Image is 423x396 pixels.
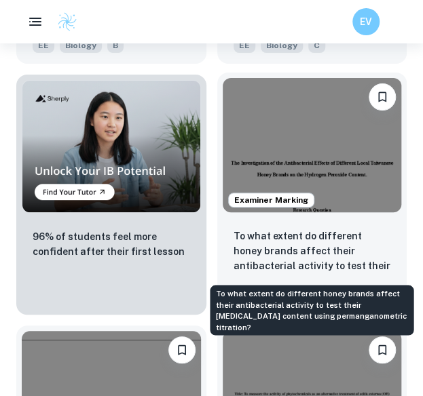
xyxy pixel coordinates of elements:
div: To what extent do different honey brands affect their antibacterial activity to test their [MEDIC... [210,285,413,335]
h6: EV [358,14,374,29]
img: Clastify logo [57,12,77,32]
p: 96% of students feel more confident after their first lesson [33,229,190,259]
img: Biology EE example thumbnail: To what extent do different honey brands [223,78,402,212]
span: EE [234,38,255,53]
button: Bookmark [369,83,396,111]
p: To what extent do different honey brands affect their antibacterial activity to test their hydrog... [234,229,391,275]
img: Thumbnail [22,80,201,213]
span: B [107,38,124,53]
a: Clastify logo [49,12,77,32]
span: EE [33,38,54,53]
a: Thumbnail96% of students feel more confident after their first lesson [16,75,206,315]
button: Bookmark [168,336,196,363]
span: Biology [60,38,102,53]
button: EV [352,8,380,35]
a: Examiner MarkingBookmarkTo what extent do different honey brands affect their antibacterial activ... [217,75,407,315]
button: Bookmark [369,336,396,363]
span: Biology [261,38,303,53]
span: C [308,38,325,53]
span: Examiner Marking [229,194,314,206]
